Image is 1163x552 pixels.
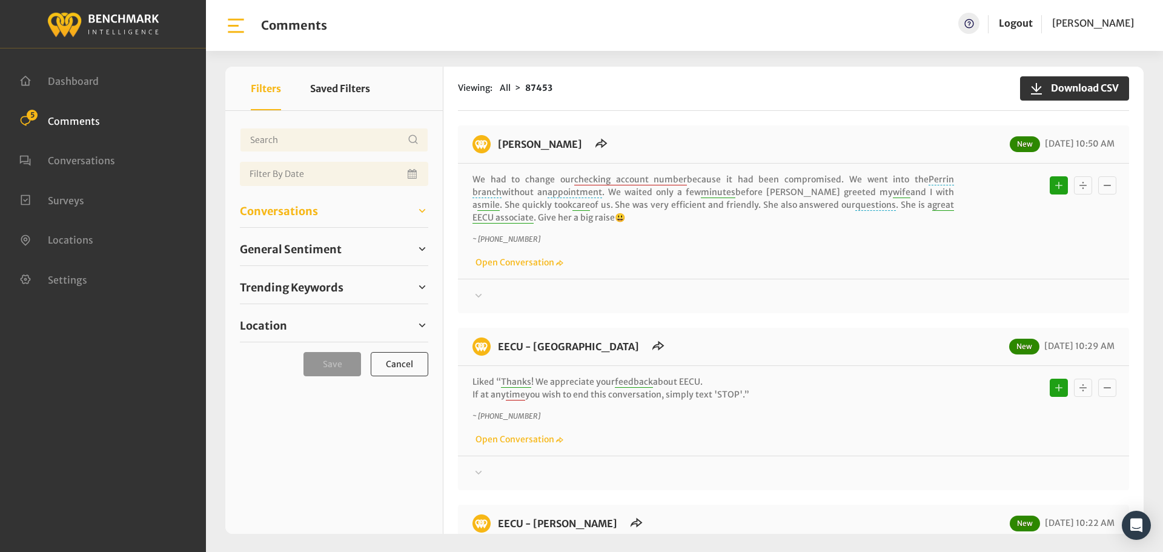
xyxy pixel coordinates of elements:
span: [DATE] 10:22 AM [1042,517,1115,528]
h6: EECU - Perrin [491,135,589,153]
span: Location [240,318,287,334]
a: Comments 5 [19,114,100,126]
a: Settings [19,273,87,285]
div: Open Intercom Messenger [1122,511,1151,540]
button: Download CSV [1020,76,1129,101]
a: Trending Keywords [240,278,428,296]
a: Locations [19,233,93,245]
button: Open Calendar [405,162,421,186]
button: Saved Filters [310,67,370,110]
a: Conversations [19,153,115,165]
span: appointment [548,187,602,198]
span: New [1010,136,1040,152]
span: New [1009,339,1039,354]
p: Liked “ ! We appreciate your about EECU. If at any you wish to end this conversation, simply text... [472,376,954,401]
div: Basic example [1047,173,1119,198]
span: Thanks [501,376,531,388]
span: Settings [48,273,87,285]
span: Perrin branch [472,174,954,198]
span: Download CSV [1044,81,1119,95]
a: Surveys [19,193,84,205]
button: Filters [251,67,281,110]
a: Open Conversation [472,434,563,445]
a: EECU - [GEOGRAPHIC_DATA] [498,341,639,353]
h6: EECU - Clovis West [491,514,625,533]
img: benchmark [472,338,491,356]
span: Conversations [48,155,115,167]
span: Conversations [240,203,318,219]
img: benchmark [472,514,491,533]
span: [DATE] 10:50 AM [1042,138,1115,149]
span: feedback [615,376,653,388]
button: Cancel [371,352,428,376]
a: Location [240,316,428,334]
span: great EECU associate [472,199,954,224]
input: Username [240,128,428,152]
a: [PERSON_NAME] [498,138,582,150]
span: [PERSON_NAME] [1052,17,1134,29]
span: General Sentiment [240,241,342,258]
span: 5 [27,110,38,121]
img: benchmark [472,135,491,153]
span: All [500,82,511,93]
a: Logout [999,13,1033,34]
span: questions [855,199,896,211]
span: care [572,199,590,211]
i: ~ [PHONE_NUMBER] [472,411,540,421]
span: New [1010,516,1040,531]
span: Locations [48,234,93,246]
a: Logout [999,17,1033,29]
strong: 87453 [525,82,552,93]
span: smile [477,199,500,211]
a: Conversations [240,202,428,220]
img: bar [225,15,247,36]
img: benchmark [47,9,159,39]
span: wife [893,187,910,198]
span: Dashboard [48,75,99,87]
span: Viewing: [458,82,492,95]
input: Date range input field [240,162,428,186]
span: Trending Keywords [240,279,343,296]
a: [PERSON_NAME] [1052,13,1134,34]
div: Basic example [1047,376,1119,400]
span: [DATE] 10:29 AM [1041,341,1115,351]
span: checking account number [574,174,687,185]
h6: EECU - Clovis North Branch [491,338,646,356]
span: minutes [701,187,735,198]
p: We had to change our because it had been compromised. We went into the without an . We waited onl... [472,173,954,224]
a: Open Conversation [472,257,563,268]
a: EECU - [PERSON_NAME] [498,517,617,530]
i: ~ [PHONE_NUMBER] [472,234,540,244]
span: time [506,389,525,401]
h1: Comments [261,18,327,33]
span: Surveys [48,194,84,206]
span: Comments [48,115,100,127]
a: General Sentiment [240,240,428,258]
a: Dashboard [19,74,99,86]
